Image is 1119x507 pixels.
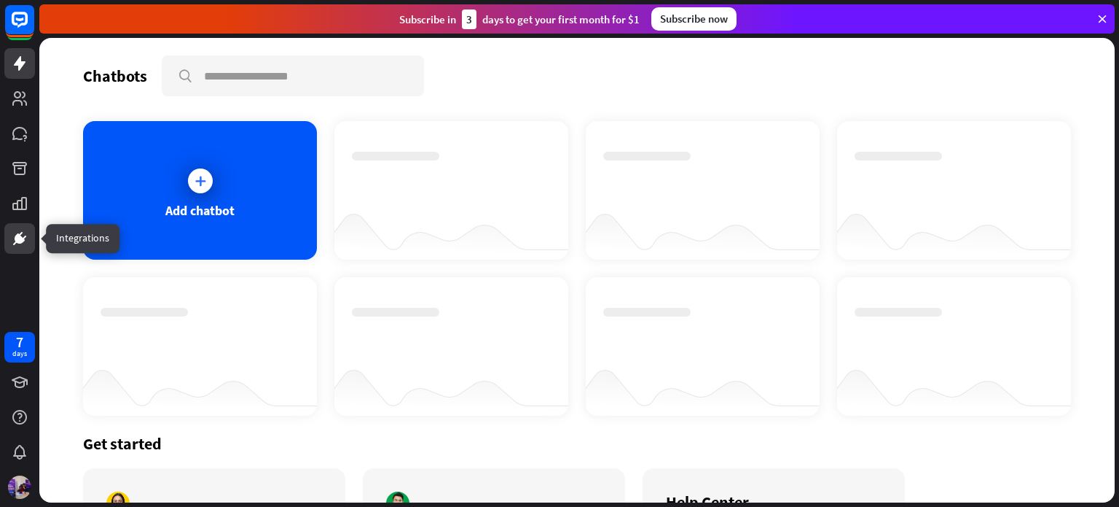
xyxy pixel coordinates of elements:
div: Get started [83,433,1071,454]
a: 7 days [4,332,35,363]
div: Subscribe now [651,7,737,31]
div: Chatbots [83,66,147,86]
div: Add chatbot [165,202,235,219]
div: 3 [462,9,476,29]
div: Subscribe in days to get your first month for $1 [399,9,640,29]
div: days [12,349,27,359]
div: 7 [16,336,23,349]
button: Open LiveChat chat widget [12,6,55,50]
